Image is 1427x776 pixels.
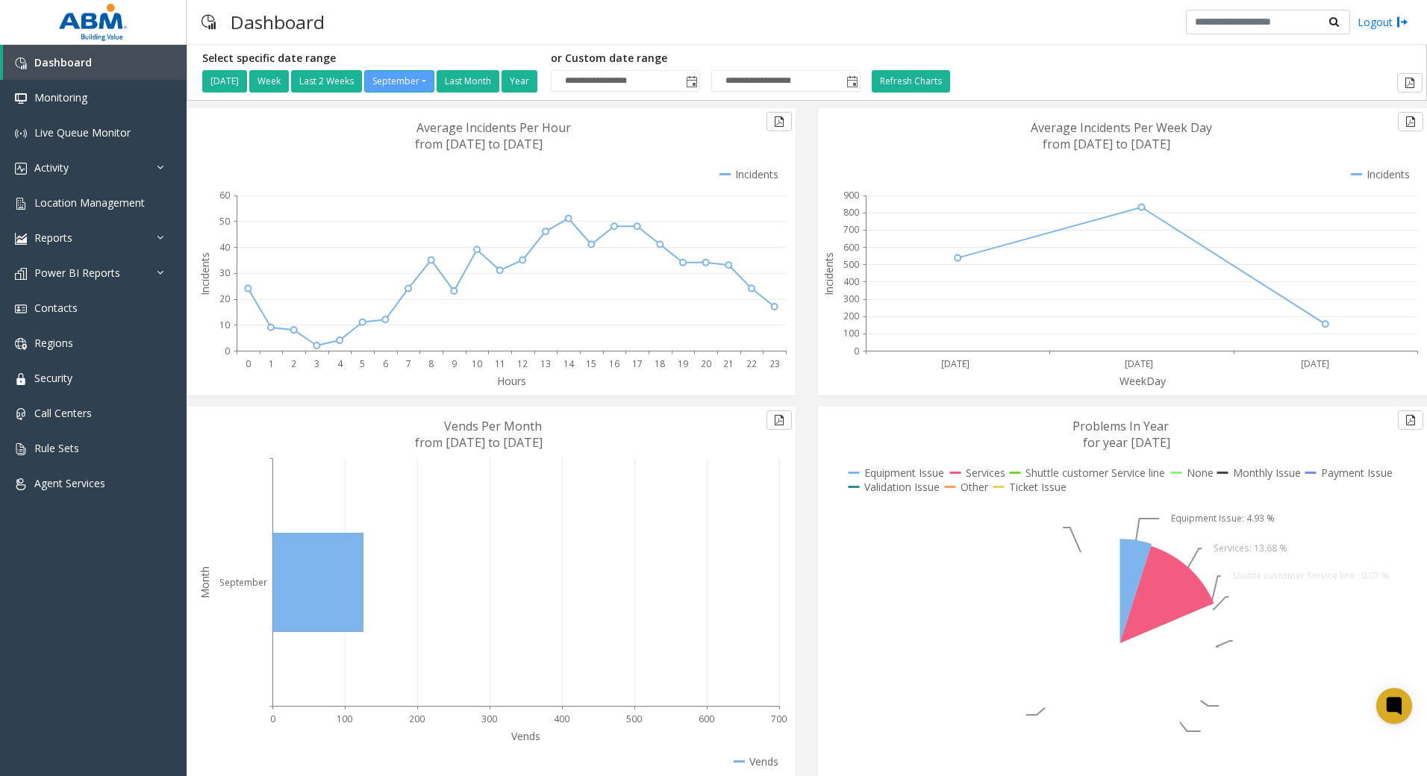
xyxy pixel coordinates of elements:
[15,163,27,175] img: 'icon'
[632,357,643,370] text: 17
[554,713,569,725] text: 400
[843,71,860,92] span: Toggle popup
[34,195,145,210] span: Location Management
[822,252,836,295] text: Incidents
[291,70,362,93] button: Last 2 Weeks
[771,713,787,725] text: 700
[540,357,551,370] text: 13
[723,357,734,370] text: 21
[495,357,505,370] text: 11
[517,357,528,370] text: 12
[1043,136,1170,152] text: from [DATE] to [DATE]
[202,70,247,93] button: [DATE]
[34,266,120,280] span: Power BI Reports
[1396,14,1408,30] img: logout
[249,70,289,93] button: Week
[34,231,72,245] span: Reports
[551,52,861,65] h5: or Custom date range
[586,357,596,370] text: 15
[219,319,230,331] text: 10
[219,215,230,228] text: 50
[15,198,27,210] img: 'icon'
[15,233,27,245] img: 'icon'
[15,303,27,315] img: 'icon'
[678,357,688,370] text: 19
[701,357,711,370] text: 20
[1120,374,1167,388] text: WeekDay
[15,268,27,280] img: 'icon'
[409,713,425,725] text: 200
[1083,434,1170,451] text: for year [DATE]
[202,52,540,65] h5: Select specific date range
[941,357,969,370] text: [DATE]
[15,373,27,385] img: 'icon'
[769,357,780,370] text: 23
[1214,542,1287,554] text: Services: 13.68 %
[1398,112,1423,131] button: Export to pdf
[219,266,230,279] text: 30
[219,189,230,201] text: 60
[746,357,757,370] text: 22
[34,55,92,69] span: Dashboard
[202,4,216,40] img: pageIcon
[15,128,27,140] img: 'icon'
[219,241,230,254] text: 40
[766,410,792,430] button: Export to pdf
[15,338,27,350] img: 'icon'
[1397,73,1423,93] button: Export to pdf
[3,45,187,80] a: Dashboard
[15,478,27,490] img: 'icon'
[626,713,642,725] text: 500
[854,345,859,357] text: 0
[428,357,434,370] text: 8
[497,374,526,388] text: Hours
[34,125,131,140] span: Live Queue Monitor
[360,357,365,370] text: 5
[843,241,859,254] text: 600
[34,160,69,175] span: Activity
[481,713,497,725] text: 300
[246,357,251,370] text: 0
[655,357,665,370] text: 18
[15,408,27,420] img: 'icon'
[766,112,792,131] button: Export to pdf
[15,443,27,455] img: 'icon'
[843,292,859,305] text: 300
[843,310,859,322] text: 200
[198,252,212,295] text: Incidents
[198,566,212,598] text: Month
[444,418,542,434] text: Vends Per Month
[15,93,27,104] img: 'icon'
[511,729,540,743] text: Vends
[415,136,543,152] text: from [DATE] to [DATE]
[337,713,352,725] text: 100
[34,336,73,350] span: Regions
[609,357,619,370] text: 16
[452,357,457,370] text: 9
[1031,119,1212,136] text: Average Incidents Per Week Day
[416,119,571,136] text: Average Incidents Per Hour
[34,406,92,420] span: Call Centers
[34,301,78,315] span: Contacts
[269,357,274,370] text: 1
[337,357,343,370] text: 4
[843,223,859,236] text: 700
[1125,357,1153,370] text: [DATE]
[270,713,275,725] text: 0
[1358,14,1408,30] a: Logout
[1232,569,1390,582] text: Shuttle customer Service line : 0.07 %
[1398,410,1423,430] button: Export to pdf
[406,357,411,370] text: 7
[225,345,230,357] text: 0
[383,357,388,370] text: 6
[437,70,499,93] button: Last Month
[223,4,332,40] h3: Dashboard
[843,258,859,271] text: 500
[472,357,482,370] text: 10
[563,357,575,370] text: 14
[415,434,543,451] text: from [DATE] to [DATE]
[502,70,537,93] button: Year
[34,476,105,490] span: Agent Services
[1072,418,1169,434] text: Problems In Year
[314,357,319,370] text: 3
